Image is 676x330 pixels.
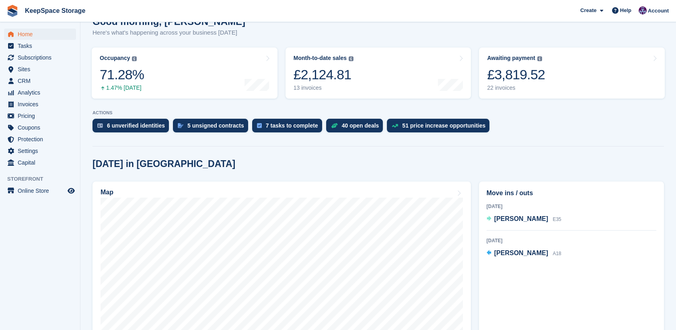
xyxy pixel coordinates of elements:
a: menu [4,87,76,98]
a: menu [4,157,76,168]
a: KeepSpace Storage [22,4,88,17]
span: Sites [18,64,66,75]
a: Preview store [66,186,76,196]
p: Here's what's happening across your business [DATE] [92,28,245,37]
a: [PERSON_NAME] E35 [487,214,561,225]
img: verify_identity-adf6edd0f0f0b5bbfe63781bf79b02c33cf7c696d77639b501bdc392416b5a36.svg [97,123,103,128]
span: E35 [553,217,561,222]
img: stora-icon-8386f47178a22dfd0bd8f6a31ec36ba5ce8667c1dd55bd0f319d3a0aa187defe.svg [6,5,18,17]
img: icon-info-grey-7440780725fd019a000dd9b08b2336e03edf1995a4989e88bcd33f0948082b44.svg [132,56,137,61]
h2: Map [101,189,113,196]
div: 22 invoices [487,85,545,91]
a: 51 price increase opportunities [387,119,493,136]
div: Awaiting payment [487,55,535,62]
a: 7 tasks to complete [252,119,326,136]
span: Invoices [18,99,66,110]
img: contract_signature_icon-13c848040528278c33f63329250d36e43548de30e8caae1d1a13099fd9432cc5.svg [178,123,183,128]
p: ACTIONS [92,110,664,115]
span: Help [620,6,631,14]
span: A18 [553,251,561,256]
h2: Move ins / outs [487,188,656,198]
span: Subscriptions [18,52,66,63]
span: Account [648,7,669,15]
img: price_increase_opportunities-93ffe204e8149a01c8c9dc8f82e8f89637d9d84a8eef4429ea346261dce0b2c0.svg [392,124,398,128]
div: 1.47% [DATE] [100,85,144,91]
span: Pricing [18,110,66,122]
h2: [DATE] in [GEOGRAPHIC_DATA] [92,159,235,169]
a: menu [4,145,76,157]
img: icon-info-grey-7440780725fd019a000dd9b08b2336e03edf1995a4989e88bcd33f0948082b44.svg [349,56,353,61]
a: menu [4,122,76,133]
a: [PERSON_NAME] A18 [487,248,561,259]
span: Analytics [18,87,66,98]
a: 5 unsigned contracts [173,119,252,136]
img: task-75834270c22a3079a89374b754ae025e5fb1db73e45f91037f5363f120a921f8.svg [257,123,262,128]
div: 7 tasks to complete [266,122,318,129]
img: icon-info-grey-7440780725fd019a000dd9b08b2336e03edf1995a4989e88bcd33f0948082b44.svg [537,56,542,61]
div: £3,819.52 [487,66,545,83]
a: menu [4,29,76,40]
span: Capital [18,157,66,168]
a: menu [4,134,76,145]
div: 13 invoices [294,85,353,91]
a: menu [4,64,76,75]
div: 51 price increase opportunities [402,122,485,129]
div: [DATE] [487,203,656,210]
a: menu [4,110,76,122]
a: menu [4,75,76,87]
span: [PERSON_NAME] [494,215,548,222]
div: 40 open deals [342,122,379,129]
span: Protection [18,134,66,145]
div: 6 unverified identities [107,122,165,129]
span: Create [580,6,596,14]
a: Month-to-date sales £2,124.81 13 invoices [286,47,471,99]
a: menu [4,52,76,63]
span: Storefront [7,175,80,183]
a: 6 unverified identities [92,119,173,136]
div: £2,124.81 [294,66,353,83]
span: [PERSON_NAME] [494,250,548,256]
div: Occupancy [100,55,130,62]
a: Occupancy 71.28% 1.47% [DATE] [92,47,277,99]
a: menu [4,40,76,52]
span: Tasks [18,40,66,52]
span: CRM [18,75,66,87]
a: Awaiting payment £3,819.52 22 invoices [479,47,665,99]
div: [DATE] [487,237,656,244]
a: 40 open deals [326,119,387,136]
a: menu [4,185,76,196]
span: Home [18,29,66,40]
img: deal-1b604bf984904fb50ccaf53a9ad4b4a5d6e5aea283cecdc64d6e3604feb123c2.svg [331,123,338,128]
span: Online Store [18,185,66,196]
div: 71.28% [100,66,144,83]
div: Month-to-date sales [294,55,347,62]
a: menu [4,99,76,110]
span: Coupons [18,122,66,133]
img: Charlotte Jobling [639,6,647,14]
div: 5 unsigned contracts [187,122,244,129]
span: Settings [18,145,66,157]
